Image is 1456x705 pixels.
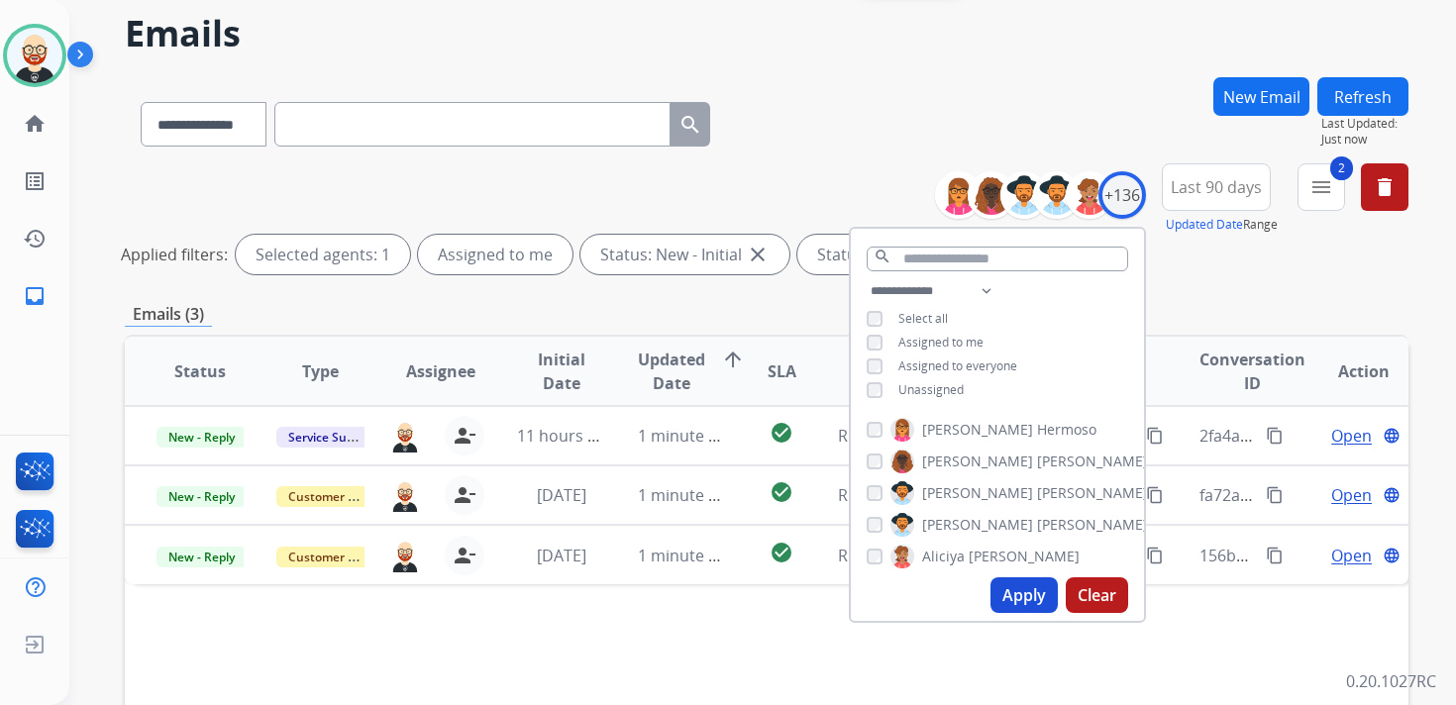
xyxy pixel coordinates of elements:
mat-icon: content_copy [1266,486,1284,504]
mat-icon: list_alt [23,169,47,193]
span: Updated Date [638,348,705,395]
mat-icon: delete [1373,175,1397,199]
span: Assignee [406,359,475,383]
mat-icon: language [1383,547,1401,564]
span: Just now [1321,132,1408,148]
span: New - Reply [156,427,247,448]
span: Open [1331,424,1372,448]
mat-icon: home [23,112,47,136]
span: Re: Claim Update - Next Steps - Action Required [838,484,1192,506]
mat-icon: content_copy [1146,427,1164,445]
span: Range [1166,216,1278,233]
span: Status [174,359,226,383]
span: 1 minute ago [638,425,736,447]
span: [PERSON_NAME] [1037,483,1148,503]
span: Assigned to everyone [898,357,1017,374]
span: 1 minute ago [638,484,736,506]
span: [PERSON_NAME] [1037,452,1148,471]
span: Select all [898,310,948,327]
button: Apply [990,577,1058,613]
mat-icon: check_circle [770,421,793,445]
span: [PERSON_NAME] [1037,515,1148,535]
img: avatar [7,28,62,83]
span: [PERSON_NAME] [922,483,1033,503]
mat-icon: content_copy [1266,547,1284,564]
mat-icon: inbox [23,284,47,308]
mat-icon: menu [1309,175,1333,199]
img: agent-avatar [389,478,421,512]
div: +136 [1098,171,1146,219]
mat-icon: language [1383,427,1401,445]
span: New - Reply [156,486,247,507]
span: 11 hours ago [517,425,615,447]
span: Customer Support [276,486,405,507]
span: Last 90 days [1171,183,1262,191]
span: Initial Date [517,348,604,395]
span: [DATE] [537,545,586,566]
span: 2 [1330,156,1353,180]
mat-icon: language [1383,486,1401,504]
div: Selected agents: 1 [236,235,410,274]
mat-icon: person_remove [453,544,476,567]
span: New - Reply [156,547,247,567]
mat-icon: person_remove [453,424,476,448]
button: Last 90 days [1162,163,1271,211]
span: [PERSON_NAME] [969,547,1080,566]
th: Action [1288,337,1408,406]
button: Updated Date [1166,217,1243,233]
mat-icon: search [874,248,891,265]
p: 0.20.1027RC [1346,669,1436,693]
mat-icon: check_circle [770,480,793,504]
button: New Email [1213,77,1309,116]
mat-icon: content_copy [1266,427,1284,445]
p: Applied filters: [121,243,228,266]
span: Open [1331,483,1372,507]
div: Assigned to me [418,235,572,274]
span: Service Support [276,427,389,448]
div: Status: New - Initial [580,235,789,274]
img: agent-avatar [389,419,421,453]
span: [DATE] [537,484,586,506]
mat-icon: arrow_upward [721,348,745,371]
span: Assigned to me [898,334,984,351]
button: Refresh [1317,77,1408,116]
p: Emails (3) [125,302,212,327]
span: Aliciya [922,547,965,566]
span: [PERSON_NAME] [922,452,1033,471]
span: [PERSON_NAME] [922,515,1033,535]
span: [PERSON_NAME] [922,420,1033,440]
mat-icon: search [678,113,702,137]
button: Clear [1066,577,1128,613]
span: Hermoso [1037,420,1096,440]
mat-icon: content_copy [1146,486,1164,504]
span: 1 minute ago [638,545,736,566]
span: Open [1331,544,1372,567]
span: Conversation ID [1199,348,1305,395]
span: Customer Support [276,547,405,567]
button: 2 [1298,163,1345,211]
span: Unassigned [898,381,964,398]
mat-icon: history [23,227,47,251]
div: Status: New - Reply [797,235,1006,274]
mat-icon: person_remove [453,483,476,507]
mat-icon: check_circle [770,541,793,564]
mat-icon: close [746,243,770,266]
span: Last Updated: [1321,116,1408,132]
h2: Emails [125,14,1408,53]
mat-icon: content_copy [1146,547,1164,564]
img: agent-avatar [389,538,421,571]
span: SLA [768,359,796,383]
span: Type [302,359,339,383]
